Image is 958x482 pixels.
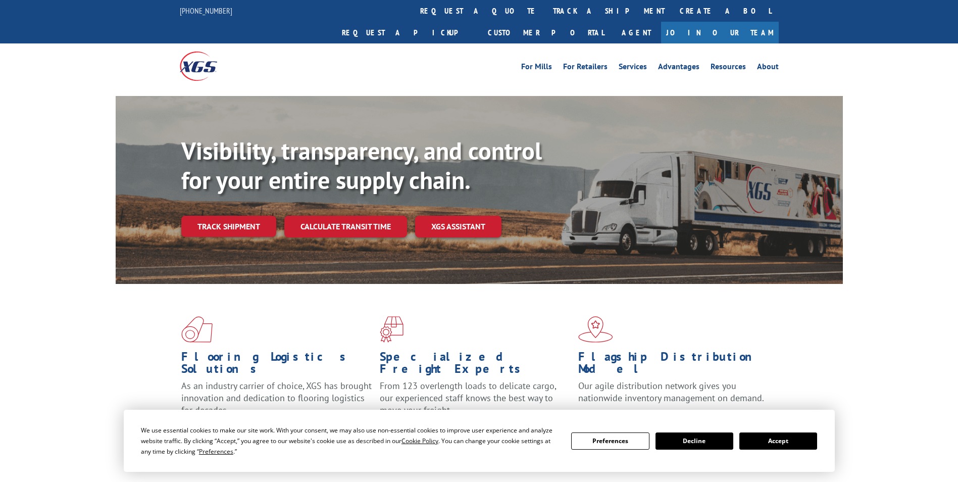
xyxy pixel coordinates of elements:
img: xgs-icon-flagship-distribution-model-red [578,316,613,343]
span: Our agile distribution network gives you nationwide inventory management on demand. [578,380,764,404]
button: Decline [656,432,733,450]
span: Cookie Policy [401,437,438,445]
h1: Flagship Distribution Model [578,351,769,380]
a: Join Our Team [661,22,779,43]
div: Cookie Consent Prompt [124,410,835,472]
button: Accept [739,432,817,450]
a: Request a pickup [334,22,480,43]
a: Advantages [658,63,699,74]
img: xgs-icon-focused-on-flooring-red [380,316,404,343]
img: xgs-icon-total-supply-chain-intelligence-red [181,316,213,343]
a: For Retailers [563,63,608,74]
a: Track shipment [181,216,276,237]
span: As an industry carrier of choice, XGS has brought innovation and dedication to flooring logistics... [181,380,372,416]
h1: Specialized Freight Experts [380,351,571,380]
a: About [757,63,779,74]
a: Customer Portal [480,22,612,43]
a: Resources [711,63,746,74]
a: Calculate transit time [284,216,407,237]
button: Preferences [571,432,649,450]
a: Agent [612,22,661,43]
span: Preferences [199,447,233,456]
b: Visibility, transparency, and control for your entire supply chain. [181,135,542,196]
h1: Flooring Logistics Solutions [181,351,372,380]
a: Services [619,63,647,74]
p: From 123 overlength loads to delicate cargo, our experienced staff knows the best way to move you... [380,380,571,425]
a: XGS ASSISTANT [415,216,501,237]
a: For Mills [521,63,552,74]
div: We use essential cookies to make our site work. With your consent, we may also use non-essential ... [141,425,559,457]
a: [PHONE_NUMBER] [180,6,232,16]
